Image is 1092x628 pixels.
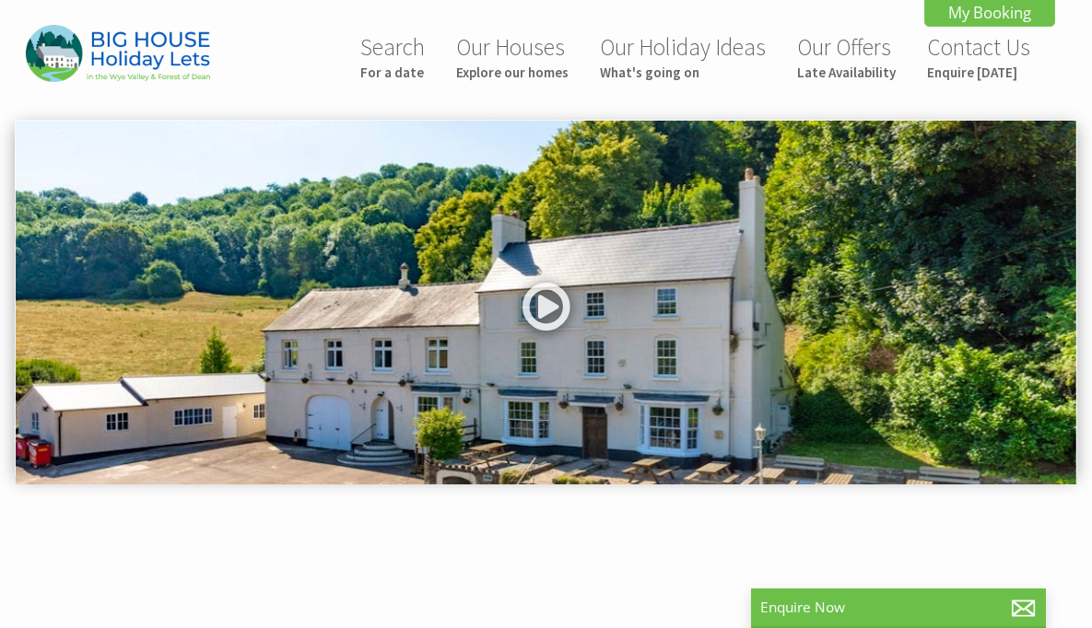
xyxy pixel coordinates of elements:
[797,32,896,81] a: Our OffersLate Availability
[360,32,425,81] a: SearchFor a date
[927,64,1030,81] small: Enquire [DATE]
[360,64,425,81] small: For a date
[600,64,766,81] small: What's going on
[600,32,766,81] a: Our Holiday IdeasWhat's going on
[927,32,1030,81] a: Contact UsEnquire [DATE]
[760,598,1037,617] p: Enquire Now
[456,64,569,81] small: Explore our homes
[456,32,569,81] a: Our HousesExplore our homes
[797,64,896,81] small: Late Availability
[26,25,210,81] img: Big House Holiday Lets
